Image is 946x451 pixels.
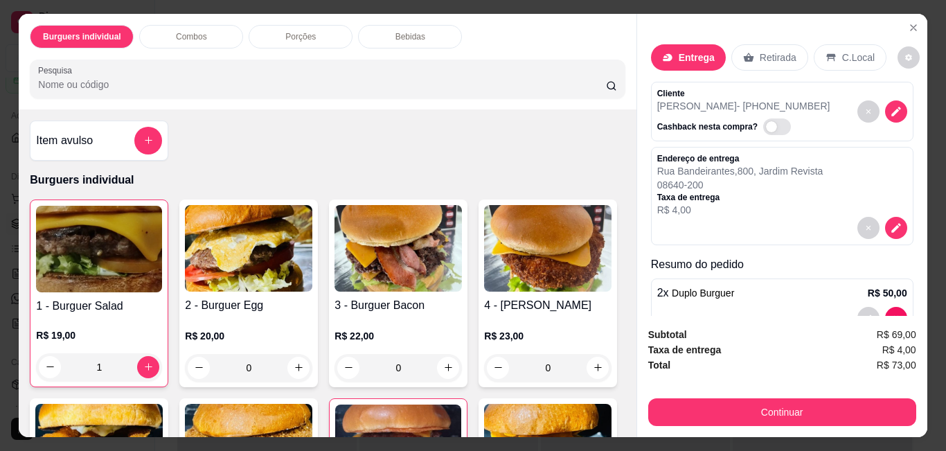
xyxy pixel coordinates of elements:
p: R$ 23,00 [484,329,612,343]
img: product-image [334,205,462,292]
p: Burguers individual [30,172,625,188]
strong: Total [648,360,670,371]
p: [PERSON_NAME] - [PHONE_NUMBER] [657,99,830,113]
span: R$ 69,00 [877,327,916,342]
img: product-image [36,206,162,292]
img: product-image [484,205,612,292]
button: decrease-product-quantity [885,217,907,239]
p: Bebidas [395,31,425,42]
p: Taxa de entrega [657,192,823,203]
button: Continuar [648,398,916,426]
p: Retirada [760,51,796,64]
strong: Subtotal [648,329,687,340]
button: decrease-product-quantity [885,100,907,123]
h4: 2 - Burguer Egg [185,297,312,314]
h4: 1 - Burguer Salad [36,298,162,315]
h4: 4 - [PERSON_NAME] [484,297,612,314]
p: R$ 4,00 [657,203,823,217]
button: add-separate-item [134,127,162,154]
h4: 3 - Burguer Bacon [334,297,462,314]
p: R$ 22,00 [334,329,462,343]
button: decrease-product-quantity [885,307,907,329]
p: C.Local [842,51,875,64]
button: decrease-product-quantity [857,100,880,123]
button: Close [902,17,925,39]
button: decrease-product-quantity [898,46,920,69]
p: Burguers individual [43,31,121,42]
p: Resumo do pedido [651,256,913,273]
p: R$ 19,00 [36,328,162,342]
p: Cashback nesta compra? [657,121,758,132]
img: product-image [185,205,312,292]
p: R$ 50,00 [868,286,907,300]
span: R$ 73,00 [877,357,916,373]
p: R$ 20,00 [185,329,312,343]
p: Endereço de entrega [657,153,823,164]
p: Cliente [657,88,830,99]
input: Pesquisa [38,78,606,91]
span: R$ 4,00 [882,342,916,357]
label: Pesquisa [38,64,77,76]
p: Combos [176,31,207,42]
p: Entrega [679,51,715,64]
label: Automatic updates [763,118,796,135]
h4: Item avulso [36,132,93,149]
button: decrease-product-quantity [857,217,880,239]
p: Porções [285,31,316,42]
p: 2 x [657,285,735,301]
button: decrease-product-quantity [857,307,880,329]
span: Duplo Burguer [672,288,734,299]
p: Rua Bandeirantes , 800 , Jardim Revista [657,164,823,178]
p: 08640-200 [657,178,823,192]
strong: Taxa de entrega [648,344,722,355]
